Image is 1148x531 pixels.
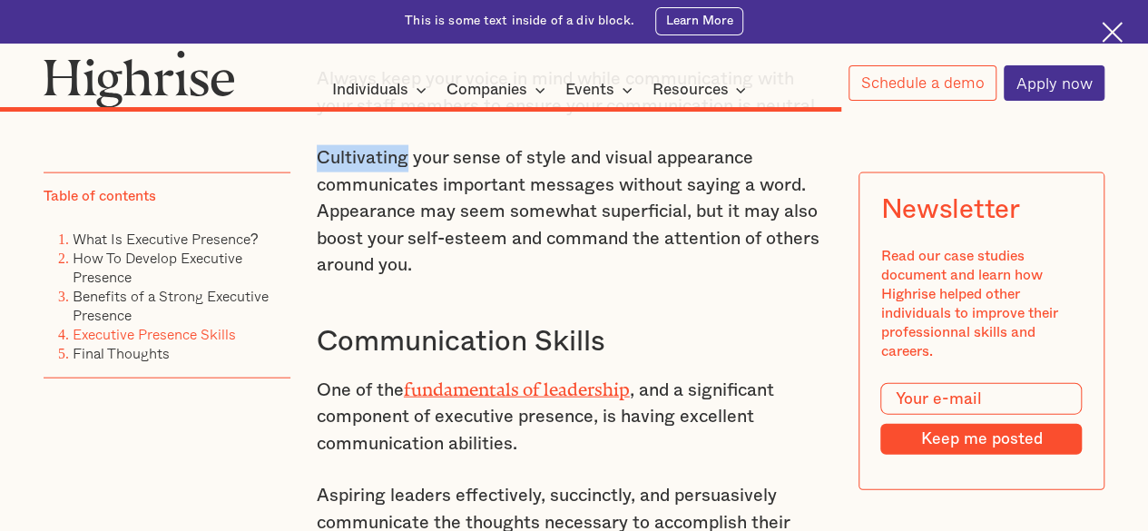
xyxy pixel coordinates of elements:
[73,228,259,250] a: What Is Executive Presence?
[1004,65,1104,101] a: Apply now
[405,13,634,30] div: This is some text inside of a div block.
[849,65,996,101] a: Schedule a demo
[880,383,1082,455] form: Modal Form
[655,7,743,35] a: Learn More
[446,79,527,101] div: Companies
[317,324,832,359] h3: Communication Skills
[404,379,630,390] a: fundamentals of leadership
[880,194,1019,225] div: Newsletter
[880,424,1082,454] input: Keep me posted
[73,247,242,288] a: How To Develop Executive Presence
[73,285,269,326] a: Benefits of a Strong Executive Presence
[317,145,832,280] p: Cultivating your sense of style and visual appearance communicates important messages without say...
[317,373,832,458] p: One of the , and a significant component of executive presence, is having excellent communication...
[446,79,551,101] div: Companies
[332,79,432,101] div: Individuals
[565,79,638,101] div: Events
[1102,22,1123,43] img: Cross icon
[73,342,170,364] a: Final Thoughts
[652,79,751,101] div: Resources
[880,247,1082,361] div: Read our case studies document and learn how Highrise helped other individuals to improve their p...
[652,79,728,101] div: Resources
[332,79,408,101] div: Individuals
[880,383,1082,416] input: Your e-mail
[565,79,614,101] div: Events
[44,50,235,108] img: Highrise logo
[73,323,236,345] a: Executive Presence Skills
[44,187,156,206] div: Table of contents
